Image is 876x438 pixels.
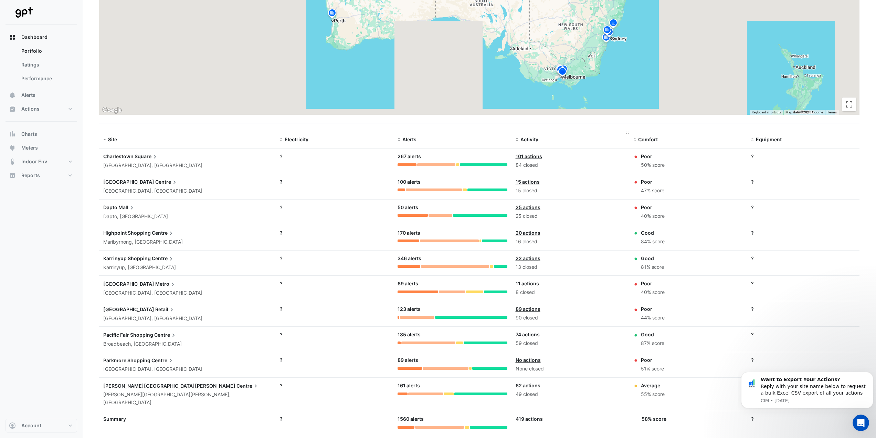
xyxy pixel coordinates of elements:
[118,204,135,211] span: Mall
[398,229,507,237] div: 170 alerts
[558,64,569,76] img: site-pin.svg
[155,305,175,313] span: Retail
[103,179,154,185] span: [GEOGRAPHIC_DATA]
[103,230,151,236] span: Highpoint Shopping
[103,383,235,389] span: [PERSON_NAME][GEOGRAPHIC_DATA][PERSON_NAME]
[785,110,823,114] span: Map data ©2025 Google
[738,361,876,419] iframe: Intercom notifications message
[641,263,664,271] div: 81% score
[280,153,389,160] div: ?
[285,136,308,142] span: Electricity
[398,255,507,263] div: 346 alerts
[520,136,538,142] span: Activity
[6,169,77,182] button: Reports
[608,18,619,30] img: site-pin.svg
[16,72,77,85] a: Performance
[751,178,861,185] div: ?
[9,131,16,137] app-icon: Charts
[6,127,77,141] button: Charts
[6,155,77,169] button: Indoor Env
[516,314,625,322] div: 90 closed
[280,178,389,185] div: ?
[641,255,664,262] div: Good
[516,357,541,363] a: No actions
[751,229,861,236] div: ?
[103,315,272,323] div: [GEOGRAPHIC_DATA], [GEOGRAPHIC_DATA]
[101,106,124,115] img: Google
[641,153,665,160] div: Poor
[555,64,566,77] img: site-pin.svg
[751,204,861,211] div: ?
[516,288,625,296] div: 8 closed
[6,88,77,102] button: Alerts
[641,365,664,373] div: 51% score
[21,422,41,429] span: Account
[280,255,389,262] div: ?
[641,339,664,347] div: 87% score
[101,106,124,115] a: Open this area in Google Maps (opens a new window)
[16,44,77,58] a: Portfolio
[751,356,861,364] div: ?
[9,144,16,151] app-icon: Meters
[516,187,625,195] div: 15 closed
[516,238,625,246] div: 16 closed
[516,161,625,169] div: 84 closed
[103,391,272,407] div: [PERSON_NAME][GEOGRAPHIC_DATA][PERSON_NAME], [GEOGRAPHIC_DATA]
[21,172,40,179] span: Reports
[853,415,869,431] iframe: Intercom live chat
[641,178,664,185] div: Poor
[516,179,540,185] a: 15 actions
[756,136,782,142] span: Equipment
[602,25,613,37] img: site-pin.svg
[280,331,389,338] div: ?
[108,136,117,142] span: Site
[398,331,507,339] div: 185 alerts
[642,415,666,422] div: 58% score
[516,255,540,261] a: 22 actions
[280,280,389,287] div: ?
[641,382,665,389] div: Average
[154,331,177,338] span: Centre
[280,382,389,389] div: ?
[155,178,178,186] span: Centre
[641,161,665,169] div: 50% score
[751,280,861,287] div: ?
[135,153,158,160] span: Square
[9,158,16,165] app-icon: Indoor Env
[751,305,861,313] div: ?
[516,332,540,337] a: 74 actions
[103,153,134,159] span: Charlestown
[6,102,77,116] button: Actions
[21,34,48,41] span: Dashboard
[516,230,540,236] a: 20 actions
[398,153,507,161] div: 267 alerts
[6,30,77,44] button: Dashboard
[151,356,174,364] span: Centre
[398,356,507,364] div: 89 alerts
[641,305,665,313] div: Poor
[516,415,625,422] div: 419 actions
[398,382,507,390] div: 161 alerts
[641,229,665,236] div: Good
[9,92,16,99] app-icon: Alerts
[604,27,615,39] img: site-pin.svg
[641,390,665,398] div: 55% score
[103,332,153,338] span: Pacific Fair Shopping
[516,339,625,347] div: 59 closed
[9,172,16,179] app-icon: Reports
[327,8,338,20] img: site-pin.svg
[398,280,507,288] div: 69 alerts
[402,136,416,142] span: Alerts
[103,204,117,210] span: Dapto
[641,238,665,246] div: 84% score
[516,263,625,271] div: 13 closed
[827,110,837,114] a: Terms (opens in new tab)
[155,280,176,287] span: Metro
[516,365,625,373] div: None closed
[21,92,35,99] span: Alerts
[8,6,39,19] img: Company Logo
